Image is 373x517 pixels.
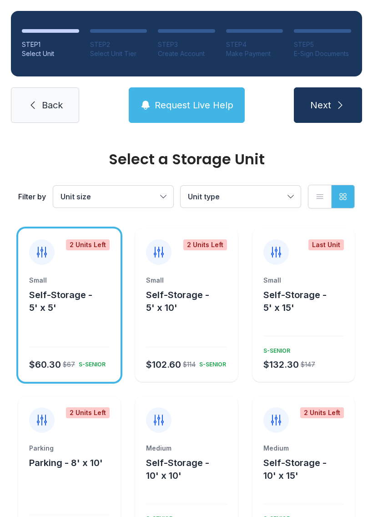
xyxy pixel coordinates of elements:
[146,358,181,371] div: $102.60
[29,457,103,468] span: Parking - 8' x 10'
[22,49,79,58] div: Select Unit
[146,457,209,481] span: Self-Storage - 10' x 10'
[263,358,299,371] div: $132.30
[146,444,227,453] div: Medium
[183,239,227,250] div: 2 Units Left
[22,40,79,49] div: STEP 1
[308,239,344,250] div: Last Unit
[226,49,283,58] div: Make Payment
[29,289,92,313] span: Self-Storage - 5' x 5'
[18,191,46,202] div: Filter by
[158,40,215,49] div: STEP 3
[146,289,209,313] span: Self-Storage - 5' x 10'
[181,186,301,208] button: Unit type
[29,289,117,314] button: Self-Storage - 5' x 5'
[263,457,327,481] span: Self-Storage - 10' x 15'
[196,357,226,368] div: S-SENIOR
[90,40,147,49] div: STEP 2
[66,407,110,418] div: 2 Units Left
[60,192,91,201] span: Unit size
[263,456,351,482] button: Self-Storage - 10' x 15'
[146,276,227,285] div: Small
[90,49,147,58] div: Select Unit Tier
[310,99,331,112] span: Next
[226,40,283,49] div: STEP 4
[263,276,344,285] div: Small
[75,357,106,368] div: S-SENIOR
[63,360,75,369] div: $67
[263,444,344,453] div: Medium
[294,40,351,49] div: STEP 5
[263,289,327,313] span: Self-Storage - 5' x 15'
[260,344,290,355] div: S-SENIOR
[183,360,196,369] div: $114
[66,239,110,250] div: 2 Units Left
[188,192,220,201] span: Unit type
[146,289,234,314] button: Self-Storage - 5' x 10'
[146,456,234,482] button: Self-Storage - 10' x 10'
[42,99,63,112] span: Back
[29,456,103,469] button: Parking - 8' x 10'
[294,49,351,58] div: E-Sign Documents
[29,444,110,453] div: Parking
[300,407,344,418] div: 2 Units Left
[155,99,233,112] span: Request Live Help
[18,152,355,167] div: Select a Storage Unit
[263,289,351,314] button: Self-Storage - 5' x 15'
[158,49,215,58] div: Create Account
[29,358,61,371] div: $60.30
[301,360,315,369] div: $147
[53,186,173,208] button: Unit size
[29,276,110,285] div: Small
